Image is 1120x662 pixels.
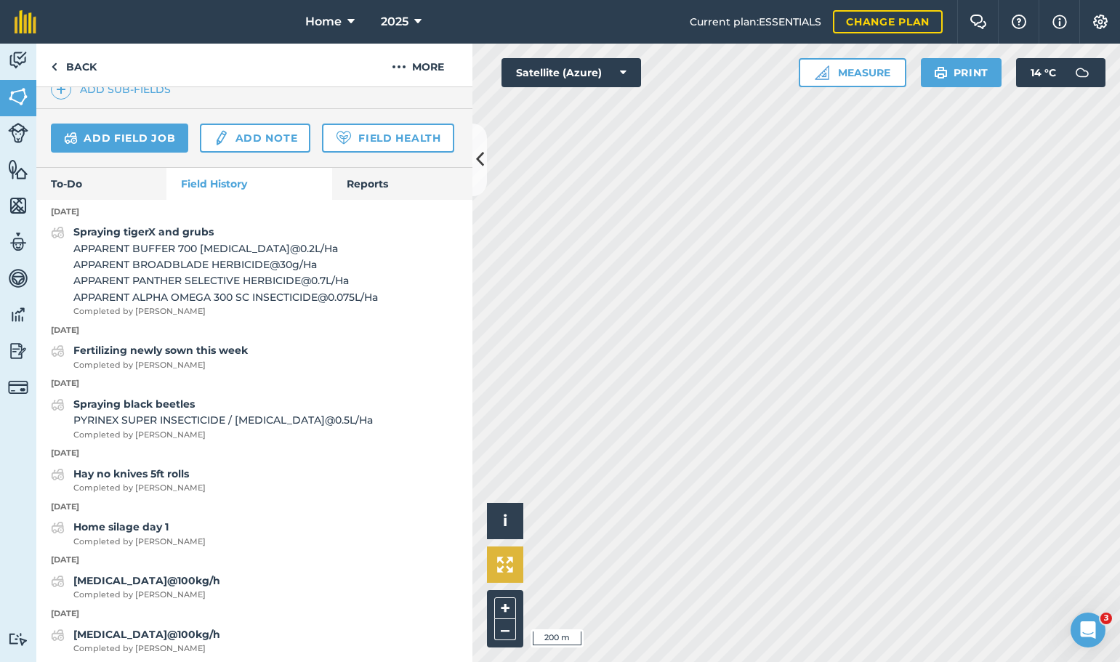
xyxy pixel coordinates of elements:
span: APPARENT ALPHA OMEGA 300 SC INSECTICIDE @ 0.075 L / Ha [73,289,378,305]
img: svg+xml;base64,PD94bWwgdmVyc2lvbj0iMS4wIiBlbmNvZGluZz0idXRmLTgiPz4KPCEtLSBHZW5lcmF0b3I6IEFkb2JlIE... [8,304,28,326]
p: [DATE] [36,206,472,219]
a: [MEDICAL_DATA]@100kg/hCompleted by [PERSON_NAME] [51,573,220,602]
img: svg+xml;base64,PHN2ZyB4bWxucz0iaHR0cDovL3d3dy53My5vcmcvMjAwMC9zdmciIHdpZHRoPSI5IiBoZWlnaHQ9IjI0Ii... [51,58,57,76]
a: Add sub-fields [51,79,177,100]
strong: Home silage day 1 [73,520,169,533]
span: 2025 [381,13,408,31]
strong: [MEDICAL_DATA]@100kg/h [73,574,220,587]
img: A question mark icon [1010,15,1028,29]
a: Field History [166,168,331,200]
img: svg+xml;base64,PD94bWwgdmVyc2lvbj0iMS4wIiBlbmNvZGluZz0idXRmLTgiPz4KPCEtLSBHZW5lcmF0b3I6IEFkb2JlIE... [51,342,65,360]
span: APPARENT BUFFER 700 [MEDICAL_DATA] @ 0.2 L / Ha [73,241,378,257]
span: PYRINEX SUPER INSECTICIDE / [MEDICAL_DATA] @ 0.5 L / Ha [73,412,373,428]
strong: Spraying tigerX and grubs [73,225,214,238]
img: svg+xml;base64,PD94bWwgdmVyc2lvbj0iMS4wIiBlbmNvZGluZz0idXRmLTgiPz4KPCEtLSBHZW5lcmF0b3I6IEFkb2JlIE... [8,123,28,143]
button: Measure [799,58,906,87]
span: Current plan : ESSENTIALS [690,14,821,30]
p: [DATE] [36,324,472,337]
strong: Hay no knives 5ft rolls [73,467,189,480]
button: 14 °C [1016,58,1105,87]
img: svg+xml;base64,PHN2ZyB4bWxucz0iaHR0cDovL3d3dy53My5vcmcvMjAwMC9zdmciIHdpZHRoPSI1NiIgaGVpZ2h0PSI2MC... [8,158,28,180]
button: – [494,619,516,640]
iframe: Intercom live chat [1071,613,1105,647]
button: + [494,597,516,619]
button: More [363,44,472,86]
img: svg+xml;base64,PD94bWwgdmVyc2lvbj0iMS4wIiBlbmNvZGluZz0idXRmLTgiPz4KPCEtLSBHZW5lcmF0b3I6IEFkb2JlIE... [8,267,28,289]
img: svg+xml;base64,PD94bWwgdmVyc2lvbj0iMS4wIiBlbmNvZGluZz0idXRmLTgiPz4KPCEtLSBHZW5lcmF0b3I6IEFkb2JlIE... [8,377,28,397]
img: svg+xml;base64,PD94bWwgdmVyc2lvbj0iMS4wIiBlbmNvZGluZz0idXRmLTgiPz4KPCEtLSBHZW5lcmF0b3I6IEFkb2JlIE... [51,519,65,536]
strong: Fertilizing newly sown this week [73,344,248,357]
button: Print [921,58,1002,87]
img: svg+xml;base64,PHN2ZyB4bWxucz0iaHR0cDovL3d3dy53My5vcmcvMjAwMC9zdmciIHdpZHRoPSIxNyIgaGVpZ2h0PSIxNy... [1052,13,1067,31]
img: svg+xml;base64,PD94bWwgdmVyc2lvbj0iMS4wIiBlbmNvZGluZz0idXRmLTgiPz4KPCEtLSBHZW5lcmF0b3I6IEFkb2JlIE... [64,129,78,147]
img: svg+xml;base64,PD94bWwgdmVyc2lvbj0iMS4wIiBlbmNvZGluZz0idXRmLTgiPz4KPCEtLSBHZW5lcmF0b3I6IEFkb2JlIE... [51,224,65,241]
p: [DATE] [36,607,472,621]
a: Reports [332,168,472,200]
img: Four arrows, one pointing top left, one top right, one bottom right and the last bottom left [497,557,513,573]
img: svg+xml;base64,PHN2ZyB4bWxucz0iaHR0cDovL3d3dy53My5vcmcvMjAwMC9zdmciIHdpZHRoPSI1NiIgaGVpZ2h0PSI2MC... [8,195,28,217]
a: Spraying tigerX and grubsAPPARENT BUFFER 700 [MEDICAL_DATA]@0.2L/HaAPPARENT BROADBLADE HERBICIDE@... [51,224,378,318]
span: i [503,512,507,530]
img: svg+xml;base64,PHN2ZyB4bWxucz0iaHR0cDovL3d3dy53My5vcmcvMjAwMC9zdmciIHdpZHRoPSIyMCIgaGVpZ2h0PSIyNC... [392,58,406,76]
a: Add field job [51,124,188,153]
img: fieldmargin Logo [15,10,36,33]
img: Ruler icon [815,65,829,80]
span: Home [305,13,342,31]
a: Back [36,44,111,86]
span: APPARENT BROADBLADE HERBICIDE @ 30 g / Ha [73,257,378,273]
strong: Spraying black beetles [73,397,195,411]
img: svg+xml;base64,PHN2ZyB4bWxucz0iaHR0cDovL3d3dy53My5vcmcvMjAwMC9zdmciIHdpZHRoPSIxNCIgaGVpZ2h0PSIyNC... [56,81,66,98]
img: svg+xml;base64,PD94bWwgdmVyc2lvbj0iMS4wIiBlbmNvZGluZz0idXRmLTgiPz4KPCEtLSBHZW5lcmF0b3I6IEFkb2JlIE... [8,49,28,71]
button: Satellite (Azure) [501,58,641,87]
span: Completed by [PERSON_NAME] [73,429,373,442]
p: [DATE] [36,447,472,460]
img: svg+xml;base64,PD94bWwgdmVyc2lvbj0iMS4wIiBlbmNvZGluZz0idXRmLTgiPz4KPCEtLSBHZW5lcmF0b3I6IEFkb2JlIE... [8,340,28,362]
img: svg+xml;base64,PD94bWwgdmVyc2lvbj0iMS4wIiBlbmNvZGluZz0idXRmLTgiPz4KPCEtLSBHZW5lcmF0b3I6IEFkb2JlIE... [51,626,65,644]
a: To-Do [36,168,166,200]
a: Field Health [322,124,454,153]
span: 14 ° C [1031,58,1056,87]
span: Completed by [PERSON_NAME] [73,536,206,549]
p: [DATE] [36,554,472,567]
a: Spraying black beetlesPYRINEX SUPER INSECTICIDE / [MEDICAL_DATA]@0.5L/HaCompleted by [PERSON_NAME] [51,396,373,441]
a: [MEDICAL_DATA]@100kg/hCompleted by [PERSON_NAME] [51,626,220,655]
button: i [487,503,523,539]
img: svg+xml;base64,PD94bWwgdmVyc2lvbj0iMS4wIiBlbmNvZGluZz0idXRmLTgiPz4KPCEtLSBHZW5lcmF0b3I6IEFkb2JlIE... [213,129,229,147]
span: Completed by [PERSON_NAME] [73,359,248,372]
span: Completed by [PERSON_NAME] [73,305,378,318]
img: svg+xml;base64,PD94bWwgdmVyc2lvbj0iMS4wIiBlbmNvZGluZz0idXRmLTgiPz4KPCEtLSBHZW5lcmF0b3I6IEFkb2JlIE... [8,231,28,253]
img: A cog icon [1092,15,1109,29]
img: svg+xml;base64,PHN2ZyB4bWxucz0iaHR0cDovL3d3dy53My5vcmcvMjAwMC9zdmciIHdpZHRoPSI1NiIgaGVpZ2h0PSI2MC... [8,86,28,108]
img: Two speech bubbles overlapping with the left bubble in the forefront [970,15,987,29]
a: Add note [200,124,310,153]
a: Change plan [833,10,943,33]
span: Completed by [PERSON_NAME] [73,589,220,602]
p: [DATE] [36,501,472,514]
a: Hay no knives 5ft rollsCompleted by [PERSON_NAME] [51,466,206,495]
img: svg+xml;base64,PD94bWwgdmVyc2lvbj0iMS4wIiBlbmNvZGluZz0idXRmLTgiPz4KPCEtLSBHZW5lcmF0b3I6IEFkb2JlIE... [51,466,65,483]
p: [DATE] [36,377,472,390]
span: Completed by [PERSON_NAME] [73,482,206,495]
span: 3 [1100,613,1112,624]
a: Fertilizing newly sown this weekCompleted by [PERSON_NAME] [51,342,248,371]
span: Completed by [PERSON_NAME] [73,642,220,655]
img: svg+xml;base64,PHN2ZyB4bWxucz0iaHR0cDovL3d3dy53My5vcmcvMjAwMC9zdmciIHdpZHRoPSIxOSIgaGVpZ2h0PSIyNC... [934,64,948,81]
span: APPARENT PANTHER SELECTIVE HERBICIDE @ 0.7 L / Ha [73,273,378,288]
img: svg+xml;base64,PD94bWwgdmVyc2lvbj0iMS4wIiBlbmNvZGluZz0idXRmLTgiPz4KPCEtLSBHZW5lcmF0b3I6IEFkb2JlIE... [51,396,65,413]
img: svg+xml;base64,PD94bWwgdmVyc2lvbj0iMS4wIiBlbmNvZGluZz0idXRmLTgiPz4KPCEtLSBHZW5lcmF0b3I6IEFkb2JlIE... [1068,58,1097,87]
a: Home silage day 1Completed by [PERSON_NAME] [51,519,206,548]
img: svg+xml;base64,PD94bWwgdmVyc2lvbj0iMS4wIiBlbmNvZGluZz0idXRmLTgiPz4KPCEtLSBHZW5lcmF0b3I6IEFkb2JlIE... [51,573,65,590]
img: svg+xml;base64,PD94bWwgdmVyc2lvbj0iMS4wIiBlbmNvZGluZz0idXRmLTgiPz4KPCEtLSBHZW5lcmF0b3I6IEFkb2JlIE... [8,632,28,646]
strong: [MEDICAL_DATA]@100kg/h [73,628,220,641]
